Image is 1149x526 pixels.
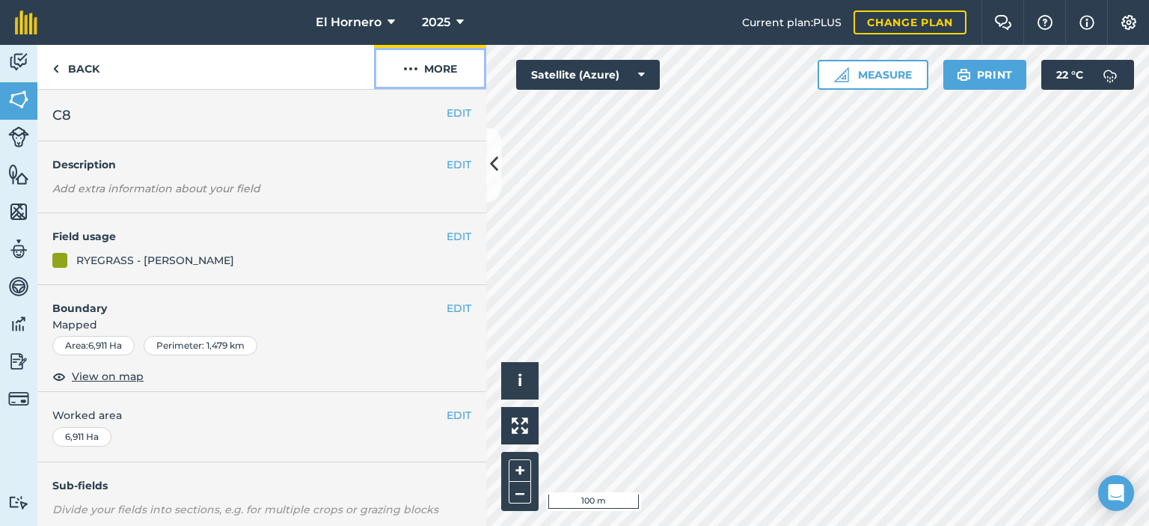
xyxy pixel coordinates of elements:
[37,477,486,494] h4: Sub-fields
[957,66,971,84] img: svg+xml;base64,PHN2ZyB4bWxucz0iaHR0cDovL3d3dy53My5vcmcvMjAwMC9zdmciIHdpZHRoPSIxOSIgaGVpZ2h0PSIyNC...
[37,285,447,316] h4: Boundary
[52,182,260,195] em: Add extra information about your field
[403,60,418,78] img: svg+xml;base64,PHN2ZyB4bWxucz0iaHR0cDovL3d3dy53My5vcmcvMjAwMC9zdmciIHdpZHRoPSIyMCIgaGVpZ2h0PSIyNC...
[742,14,842,31] span: Current plan : PLUS
[72,368,144,385] span: View on map
[994,15,1012,30] img: Two speech bubbles overlapping with the left bubble in the forefront
[374,45,486,89] button: More
[422,13,450,31] span: 2025
[1036,15,1054,30] img: A question mark icon
[834,67,849,82] img: Ruler icon
[52,105,71,126] span: C8
[52,60,59,78] img: svg+xml;base64,PHN2ZyB4bWxucz0iaHR0cDovL3d3dy53My5vcmcvMjAwMC9zdmciIHdpZHRoPSI5IiBoZWlnaHQ9IjI0Ii...
[818,60,928,90] button: Measure
[8,495,29,510] img: svg+xml;base64,PD94bWwgdmVyc2lvbj0iMS4wIiBlbmNvZGluZz0idXRmLTgiPz4KPCEtLSBHZW5lcmF0b3I6IEFkb2JlIE...
[518,371,522,390] span: i
[8,275,29,298] img: svg+xml;base64,PD94bWwgdmVyc2lvbj0iMS4wIiBlbmNvZGluZz0idXRmLTgiPz4KPCEtLSBHZW5lcmF0b3I6IEFkb2JlIE...
[15,10,37,34] img: fieldmargin Logo
[8,350,29,373] img: svg+xml;base64,PD94bWwgdmVyc2lvbj0iMS4wIiBlbmNvZGluZz0idXRmLTgiPz4KPCEtLSBHZW5lcmF0b3I6IEFkb2JlIE...
[1079,13,1094,31] img: svg+xml;base64,PHN2ZyB4bWxucz0iaHR0cDovL3d3dy53My5vcmcvMjAwMC9zdmciIHdpZHRoPSIxNyIgaGVpZ2h0PSIxNy...
[501,362,539,400] button: i
[8,51,29,73] img: svg+xml;base64,PD94bWwgdmVyc2lvbj0iMS4wIiBlbmNvZGluZz0idXRmLTgiPz4KPCEtLSBHZW5lcmF0b3I6IEFkb2JlIE...
[52,427,111,447] div: 6,911 Ha
[447,156,471,173] button: EDIT
[447,228,471,245] button: EDIT
[8,201,29,223] img: svg+xml;base64,PHN2ZyB4bWxucz0iaHR0cDovL3d3dy53My5vcmcvMjAwMC9zdmciIHdpZHRoPSI1NiIgaGVpZ2h0PSI2MC...
[52,336,135,355] div: Area : 6,911 Ha
[8,388,29,409] img: svg+xml;base64,PD94bWwgdmVyc2lvbj0iMS4wIiBlbmNvZGluZz0idXRmLTgiPz4KPCEtLSBHZW5lcmF0b3I6IEFkb2JlIE...
[509,482,531,504] button: –
[509,459,531,482] button: +
[1056,60,1083,90] span: 22 ° C
[1098,475,1134,511] div: Open Intercom Messenger
[8,126,29,147] img: svg+xml;base64,PD94bWwgdmVyc2lvbj0iMS4wIiBlbmNvZGluZz0idXRmLTgiPz4KPCEtLSBHZW5lcmF0b3I6IEFkb2JlIE...
[854,10,966,34] a: Change plan
[52,156,471,173] h4: Description
[8,163,29,186] img: svg+xml;base64,PHN2ZyB4bWxucz0iaHR0cDovL3d3dy53My5vcmcvMjAwMC9zdmciIHdpZHRoPSI1NiIgaGVpZ2h0PSI2MC...
[447,407,471,423] button: EDIT
[447,300,471,316] button: EDIT
[516,60,660,90] button: Satellite (Azure)
[52,367,66,385] img: svg+xml;base64,PHN2ZyB4bWxucz0iaHR0cDovL3d3dy53My5vcmcvMjAwMC9zdmciIHdpZHRoPSIxOCIgaGVpZ2h0PSIyNC...
[8,238,29,260] img: svg+xml;base64,PD94bWwgdmVyc2lvbj0iMS4wIiBlbmNvZGluZz0idXRmLTgiPz4KPCEtLSBHZW5lcmF0b3I6IEFkb2JlIE...
[316,13,382,31] span: El Hornero
[37,316,486,333] span: Mapped
[76,252,234,269] div: RYEGRASS - [PERSON_NAME]
[8,88,29,111] img: svg+xml;base64,PHN2ZyB4bWxucz0iaHR0cDovL3d3dy53My5vcmcvMjAwMC9zdmciIHdpZHRoPSI1NiIgaGVpZ2h0PSI2MC...
[1041,60,1134,90] button: 22 °C
[512,418,528,434] img: Four arrows, one pointing top left, one top right, one bottom right and the last bottom left
[1095,60,1125,90] img: svg+xml;base64,PD94bWwgdmVyc2lvbj0iMS4wIiBlbmNvZGluZz0idXRmLTgiPz4KPCEtLSBHZW5lcmF0b3I6IEFkb2JlIE...
[1120,15,1138,30] img: A cog icon
[144,336,257,355] div: Perimeter : 1,479 km
[52,228,447,245] h4: Field usage
[52,503,438,516] em: Divide your fields into sections, e.g. for multiple crops or grazing blocks
[943,60,1027,90] button: Print
[52,367,144,385] button: View on map
[8,313,29,335] img: svg+xml;base64,PD94bWwgdmVyc2lvbj0iMS4wIiBlbmNvZGluZz0idXRmLTgiPz4KPCEtLSBHZW5lcmF0b3I6IEFkb2JlIE...
[37,45,114,89] a: Back
[447,105,471,121] button: EDIT
[52,407,471,423] span: Worked area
